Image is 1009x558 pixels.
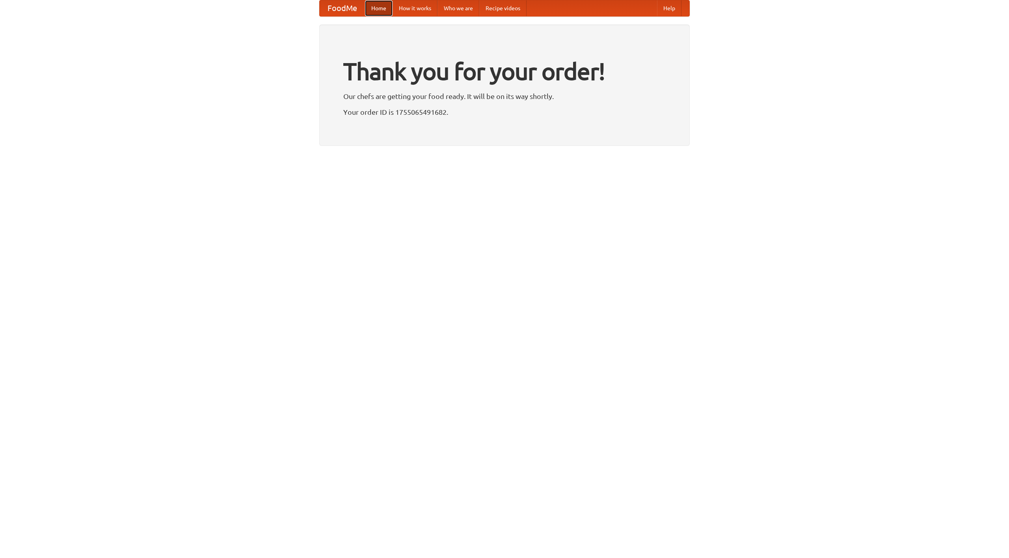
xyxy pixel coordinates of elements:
[343,106,666,118] p: Your order ID is 1755065491682.
[479,0,527,16] a: Recipe videos
[657,0,681,16] a: Help
[365,0,393,16] a: Home
[343,90,666,102] p: Our chefs are getting your food ready. It will be on its way shortly.
[437,0,479,16] a: Who we are
[393,0,437,16] a: How it works
[320,0,365,16] a: FoodMe
[343,52,666,90] h1: Thank you for your order!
